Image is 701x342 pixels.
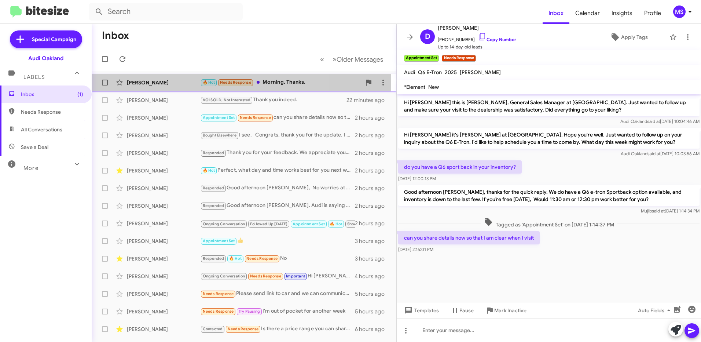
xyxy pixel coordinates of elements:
div: 6 hours ago [355,325,390,333]
div: [PERSON_NAME] [127,325,200,333]
span: Responded [203,150,224,155]
div: [PERSON_NAME] [127,132,200,139]
div: MS [673,6,686,18]
div: Hi [PERSON_NAME], appreciate the follow up. [PERSON_NAME] and I have been back and forth and he l... [200,272,355,280]
button: Apply Tags [591,30,666,44]
span: Contacted [203,327,223,331]
div: I'm out of pocket for another week [200,307,355,316]
div: Inbound Call [200,219,355,228]
button: Pause [445,304,480,317]
span: Responded [203,186,224,190]
h1: Inbox [102,30,129,41]
div: 3 hours ago [355,237,390,245]
input: Search [89,3,243,21]
span: Appointment Set [203,115,235,120]
div: [PERSON_NAME] [127,308,200,315]
div: 2 hours ago [355,132,390,139]
span: Templates [403,304,439,317]
div: 5 hours ago [355,308,390,315]
div: Please send link to car and we can communicate in thee next month [200,290,355,298]
span: Needs Response [220,80,251,85]
span: said at [652,208,665,214]
p: do you have a Q6 sport back in your inventory? [398,160,522,174]
div: [PERSON_NAME] [127,167,200,174]
span: Save a Deal [21,143,48,151]
div: No [200,254,355,263]
div: I see. Congrats, thank you for the update. I really appreciate it. Wishing you many happy miles w... [200,131,355,139]
span: 2025 [445,69,457,76]
span: Needs Response [246,256,278,261]
span: Pause [459,304,474,317]
nav: Page navigation example [316,52,388,67]
div: Thank you for your feedback. We appreciate your business. [200,149,355,157]
span: Special Campaign [32,36,76,43]
span: 🔥 Hot [203,168,215,173]
span: Needs Response [203,309,234,314]
span: Needs Response [203,291,234,296]
span: D [425,31,430,43]
span: Labels [23,74,45,80]
div: Thank you indeed. [200,96,346,104]
span: Responded [203,203,224,208]
span: 🔥 Hot [203,80,215,85]
span: said at [647,119,660,124]
div: 2 hours ago [355,202,390,210]
div: [PERSON_NAME] [127,202,200,210]
div: [PERSON_NAME] [127,79,200,86]
span: Ongoing Conversation [203,274,245,279]
span: Try Pausing [239,309,260,314]
span: Followed Up [DATE] [250,222,288,226]
div: Good afternoon [PERSON_NAME]. Audi is saying the all-new/redesigned Q7 is expected to arrive in l... [200,201,355,210]
small: Needs Response [442,55,476,62]
div: Is there a price range you can share? [200,325,355,333]
button: Next [328,52,388,67]
div: Perfect, what day and time works best for you next week, I want to make sure my brand specialist ... [200,166,355,175]
p: Hi [PERSON_NAME] this is [PERSON_NAME], General Sales Manager at [GEOGRAPHIC_DATA]. Just wanted t... [398,96,700,116]
span: Audi [404,69,415,76]
span: Mujib [DATE] 1:14:34 PM [641,208,700,214]
p: Hi [PERSON_NAME] it's [PERSON_NAME] at [GEOGRAPHIC_DATA]. Hope you're well. Just wanted to follow... [398,128,700,149]
span: Q6 E-Tron [418,69,442,76]
a: Special Campaign [10,30,82,48]
span: Audi Oakland [DATE] 10:03:56 AM [621,151,700,156]
span: Needs Response [228,327,259,331]
div: 22 minutes ago [346,97,390,104]
span: Older Messages [337,55,383,63]
span: Ongoing Conversation [203,222,245,226]
div: can you share details now so that I am clear when I visit [200,113,355,122]
span: Mark Inactive [494,304,526,317]
span: Audi Oakland [DATE] 10:04:46 AM [620,119,700,124]
span: *Element [404,84,425,90]
span: VOI SOLD, Not Interested [203,98,251,102]
span: « [320,55,324,64]
div: 5 hours ago [355,290,390,298]
span: 🔥 Hot [330,222,342,226]
div: [PERSON_NAME] [127,97,200,104]
div: [PERSON_NAME] [127,290,200,298]
span: Responded [203,256,224,261]
div: [PERSON_NAME] [127,185,200,192]
div: 👍 [200,237,355,245]
span: Auto Fields [638,304,673,317]
div: 2 hours ago [355,220,390,227]
small: Appointment Set [404,55,439,62]
span: [DATE] 12:00:13 PM [398,176,436,181]
div: 2 hours ago [355,149,390,157]
span: Tagged as 'Appointment Set' on [DATE] 1:14:37 PM [481,218,617,228]
div: [PERSON_NAME] [127,114,200,121]
span: Needs Response [250,274,281,279]
div: 2 hours ago [355,167,390,174]
a: Profile [638,3,667,24]
button: Templates [397,304,445,317]
a: Insights [606,3,638,24]
div: Good afternoon [PERSON_NAME], No worries at all, I understand you're not ready to move forward ju... [200,184,355,192]
div: 2 hours ago [355,185,390,192]
p: Good afternoon [PERSON_NAME], thanks for the quick reply. We do have a Q6 e-tron Sportback option... [398,185,700,206]
a: Calendar [569,3,606,24]
a: Inbox [543,3,569,24]
span: 🔥 Hot [229,256,242,261]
